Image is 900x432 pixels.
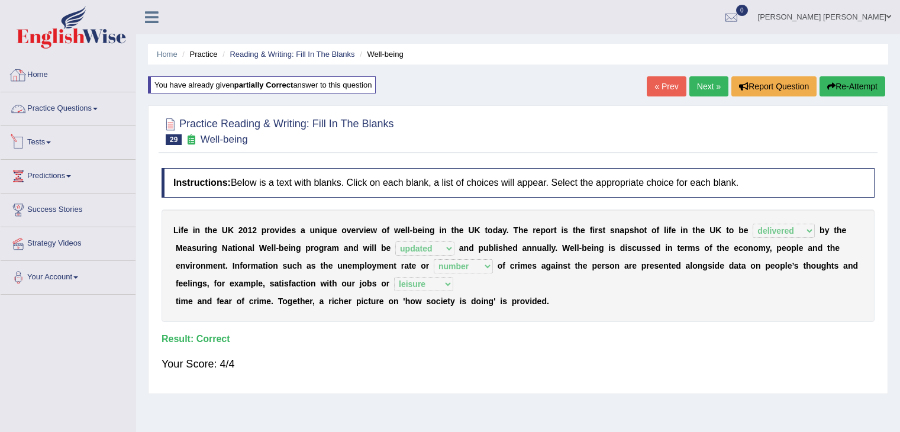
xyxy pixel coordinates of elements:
[527,243,532,253] b: n
[680,243,685,253] b: e
[590,225,593,235] b: f
[273,261,278,270] b: n
[563,225,568,235] b: s
[630,225,634,235] b: s
[1,59,136,88] a: Home
[333,225,337,235] b: e
[464,243,469,253] b: n
[389,261,394,270] b: n
[319,243,324,253] b: g
[1,227,136,257] a: Strategy Videos
[692,225,695,235] b: t
[185,261,190,270] b: v
[364,261,367,270] b: l
[225,261,228,270] b: .
[148,76,376,94] div: You have already given answer to this question
[430,225,435,235] b: g
[782,243,786,253] b: e
[818,243,823,253] b: d
[424,225,430,235] b: n
[841,225,846,235] b: e
[734,243,738,253] b: e
[524,225,528,235] b: e
[715,225,721,235] b: K
[475,225,480,235] b: K
[202,243,205,253] b: r
[292,261,297,270] b: c
[305,243,311,253] b: p
[512,243,518,253] b: d
[357,49,403,60] li: Well-being
[228,225,234,235] b: K
[738,225,744,235] b: b
[664,225,666,235] b: l
[680,225,683,235] b: i
[799,243,804,253] b: e
[577,243,579,253] b: l
[709,243,712,253] b: f
[507,225,509,235] b: .
[726,225,729,235] b: t
[409,261,412,270] b: t
[233,261,235,270] b: I
[625,243,627,253] b: i
[1,92,136,122] a: Practice Questions
[240,261,243,270] b: f
[459,225,464,235] b: e
[555,243,557,253] b: .
[736,5,748,16] span: 0
[439,225,441,235] b: i
[382,225,387,235] b: o
[418,225,422,235] b: e
[310,225,315,235] b: u
[468,225,474,235] b: U
[386,243,391,253] b: e
[562,243,570,253] b: W
[786,243,792,253] b: o
[488,225,493,235] b: o
[320,225,322,235] b: i
[352,261,359,270] b: m
[587,243,592,253] b: e
[666,225,669,235] b: i
[483,243,489,253] b: u
[274,243,276,253] b: l
[176,243,183,253] b: M
[332,243,339,253] b: m
[611,243,615,253] b: s
[173,225,179,235] b: L
[291,243,296,253] b: n
[314,243,319,253] b: o
[235,243,237,253] b: i
[639,225,644,235] b: o
[374,243,376,253] b: l
[320,261,323,270] b: t
[187,243,192,253] b: a
[493,225,498,235] b: d
[536,225,541,235] b: e
[422,225,425,235] b: i
[327,225,333,235] b: u
[770,243,772,253] b: ,
[190,261,192,270] b: i
[162,168,875,198] h4: Below is a text with blanks. Click on each blank, a list of choices will appear. Select the appro...
[508,243,512,253] b: e
[651,243,656,253] b: e
[496,243,498,253] b: i
[551,243,556,253] b: y
[688,243,695,253] b: m
[259,243,267,253] b: W
[185,134,197,146] small: Exam occurring question
[685,243,688,253] b: r
[410,225,413,235] b: -
[282,225,287,235] b: d
[234,80,293,89] b: partially correct
[311,243,314,253] b: r
[637,243,642,253] b: u
[279,225,282,235] b: i
[284,243,289,253] b: e
[753,243,759,253] b: o
[394,225,401,235] b: w
[689,76,728,96] a: Next »
[222,243,228,253] b: N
